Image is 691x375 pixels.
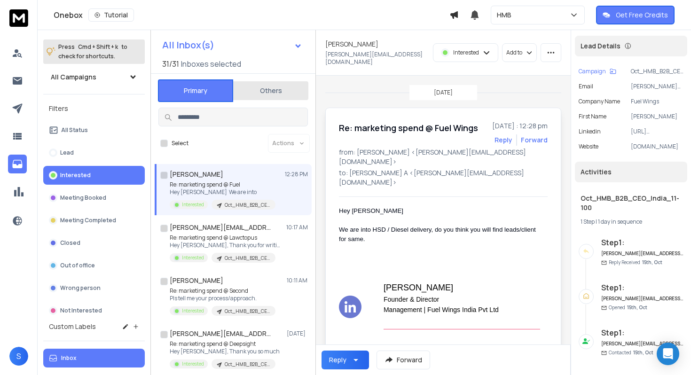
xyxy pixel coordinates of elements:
h6: Step 1 : [601,282,683,293]
button: Reply [495,135,512,145]
p: Interested [182,201,204,208]
h1: [PERSON_NAME] [170,170,223,179]
button: All Inbox(s) [155,36,310,55]
div: Reply [329,355,346,365]
h1: [PERSON_NAME] [325,39,378,49]
h1: [PERSON_NAME][EMAIL_ADDRESS][PERSON_NAME][DOMAIN_NAME] [170,223,273,232]
p: 10:11 AM [287,277,308,284]
h1: [PERSON_NAME][EMAIL_ADDRESS][DOMAIN_NAME] [170,329,273,338]
p: 12:28 PM [285,171,308,178]
button: Interested [43,166,145,185]
button: Not Interested [43,301,145,320]
p: Pls tell me your process/approach. [170,295,275,302]
div: We are into HSD / Diesel delivery, do you think you will find leads/client for same. [339,225,540,244]
button: Closed [43,234,145,252]
h6: [PERSON_NAME][EMAIL_ADDRESS][DOMAIN_NAME] [601,340,683,347]
label: Select [172,140,188,147]
p: Interested [182,307,204,314]
h6: [PERSON_NAME][EMAIL_ADDRESS][DOMAIN_NAME] [601,295,683,302]
button: Out of office [43,256,145,275]
p: Opened [609,304,647,311]
p: Meeting Booked [60,194,106,202]
button: Reply [322,351,369,369]
p: Contacted [609,349,653,356]
p: Oct_HMB_B2B_CEO_India_11-100 [225,255,270,262]
p: Meeting Completed [60,217,116,224]
button: Meeting Booked [43,188,145,207]
h1: Oct_HMB_B2B_CEO_India_11-100 [581,194,682,212]
p: 10:17 AM [286,224,308,231]
button: Wrong person [43,279,145,297]
h1: All Campaigns [51,72,96,82]
p: Inbox [61,354,77,362]
p: [PERSON_NAME][EMAIL_ADDRESS][DOMAIN_NAME] [631,83,683,90]
h6: Step 1 : [601,237,683,248]
p: Closed [60,239,80,247]
button: All Campaigns [43,68,145,86]
h6: Step 1 : [601,327,683,338]
div: | [581,218,682,226]
img: linkedin [339,296,361,318]
p: Wrong person [60,284,101,292]
span: [PERSON_NAME] [384,283,453,292]
button: Tutorial [88,8,134,22]
p: Re: marketing spend @ Deepsight [170,340,280,348]
button: Inbox [43,349,145,367]
p: Hey [PERSON_NAME], Thank you so much [170,348,280,355]
p: Campaign [579,68,606,75]
div: Hey [PERSON_NAME] [339,206,540,216]
div: Onebox [54,8,449,22]
h3: Filters [43,102,145,115]
h3: Custom Labels [49,322,96,331]
p: [DATE] [287,330,308,337]
p: Interested [182,254,204,261]
span: 15th, Oct [642,259,662,266]
h1: All Inbox(s) [162,40,214,50]
div: Forward [521,135,548,145]
h6: [PERSON_NAME][EMAIL_ADDRESS][DOMAIN_NAME] [601,250,683,257]
span: 15th, Oct [633,349,653,356]
span: Founder & Director [384,296,439,303]
span: 1 day in sequence [598,218,642,226]
p: [DATE] : 12:28 pm [492,121,548,131]
p: from: [PERSON_NAME] <[PERSON_NAME][EMAIL_ADDRESS][DOMAIN_NAME]> [339,148,548,166]
p: First Name [579,113,606,120]
p: Reply Received [609,259,662,266]
span: 15th, Oct [627,304,647,311]
p: Fuel Wings [631,98,683,105]
h1: Re: marketing spend @ Fuel Wings [339,121,478,134]
button: S [9,347,28,366]
span: 31 / 31 [162,58,179,70]
p: [PERSON_NAME][EMAIL_ADDRESS][DOMAIN_NAME] [325,51,427,66]
p: website [579,143,598,150]
h3: Inboxes selected [181,58,241,70]
p: Press to check for shortcuts. [58,42,127,61]
p: Lead [60,149,74,156]
p: Oct_HMB_B2B_CEO_India_11-100 [225,361,270,368]
button: Forward [377,351,430,369]
button: Others [233,80,308,101]
p: Re: marketing spend @ Fuel [170,181,275,188]
p: linkedin [579,128,601,135]
p: Oct_HMB_B2B_CEO_India_11-100 [225,202,270,209]
span: Cmd + Shift + k [77,41,119,52]
p: Get Free Credits [616,10,668,20]
h1: [PERSON_NAME] [170,276,223,285]
p: Not Interested [60,307,102,314]
p: Company Name [579,98,620,105]
p: Oct_HMB_B2B_CEO_India_11-100 [631,68,683,75]
p: [DATE] [434,89,453,96]
p: Interested [182,360,204,367]
p: to: [PERSON_NAME] A <[PERSON_NAME][EMAIL_ADDRESS][DOMAIN_NAME]> [339,168,548,187]
p: Re: marketing spend @ Second [170,287,275,295]
p: Interested [453,49,479,56]
p: [DOMAIN_NAME] [631,143,683,150]
p: Out of office [60,262,95,269]
div: Activities [575,162,687,182]
p: All Status [61,126,88,134]
p: Add to [506,49,522,56]
button: Primary [158,79,233,102]
p: Oct_HMB_B2B_CEO_India_11-100 [225,308,270,315]
button: All Status [43,121,145,140]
